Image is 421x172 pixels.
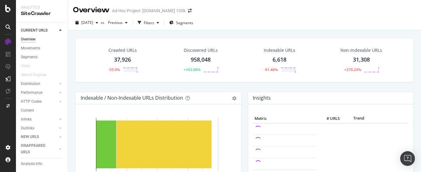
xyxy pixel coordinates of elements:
[21,36,63,43] a: Overview
[21,90,57,96] a: Performance
[21,143,57,155] a: DISAPPEARED URLS
[232,96,236,101] div: gear
[21,27,57,34] a: CURRENT URLS
[184,67,201,72] div: +103.08%
[21,81,40,87] div: Distribution
[112,8,186,14] div: Ad-Hoc Project: [DOMAIN_NAME] 100k
[21,107,34,114] div: Content
[273,56,286,64] div: 6,618
[73,18,101,28] button: [DATE]
[81,20,93,25] span: 2025 Sep. 1st
[108,67,120,72] div: -55.9%
[21,63,36,69] a: Visits
[21,143,52,155] div: DISAPPEARED URLS
[21,134,39,140] div: NEW URLS
[21,5,63,10] div: Analytics
[21,54,37,60] div: Segments
[21,27,48,34] div: CURRENT URLS
[21,125,34,132] div: Outlinks
[81,95,183,101] div: Indexable / Non-Indexable URLs Distribution
[340,47,382,53] div: Non-Indexable URLs
[21,125,57,132] a: Outlinks
[73,5,109,15] div: Overview
[21,98,57,105] a: HTTP Codes
[167,18,196,28] button: Segments
[264,47,295,53] div: Indexable URLs
[400,151,415,166] div: Open Intercom Messenger
[21,116,57,123] a: Inlinks
[21,90,42,96] div: Performance
[253,94,271,102] h4: Insights
[341,114,376,123] th: Trend
[21,81,57,87] a: Distribution
[114,56,131,64] div: 37,926
[21,63,30,69] div: Visits
[21,45,63,52] a: Movements
[317,114,341,123] th: # URLS
[188,9,192,13] div: arrow-right-arrow-left
[144,20,154,25] div: Filters
[21,161,42,167] div: Analysis Info
[21,116,32,123] div: Inlinks
[344,67,361,72] div: +270.24%
[105,18,130,28] button: Previous
[135,18,162,28] button: Filters
[176,20,193,25] span: Segments
[21,10,63,17] div: SiteCrawler
[105,20,123,25] span: Previous
[109,47,137,53] div: Crawled URLs
[21,161,63,167] a: Analysis Info
[184,47,218,53] div: Discovered URLs
[101,20,105,25] span: vs
[21,72,52,78] a: Search Engines
[21,72,46,78] div: Search Engines
[21,134,57,140] a: NEW URLS
[21,107,63,114] a: Content
[353,56,370,64] div: 31,308
[191,56,211,64] div: 958,048
[21,45,40,52] div: Movements
[21,36,36,43] div: Overview
[21,98,42,105] div: HTTP Codes
[253,114,317,123] th: Metric
[264,67,278,72] div: -91.46%
[21,54,63,60] a: Segments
